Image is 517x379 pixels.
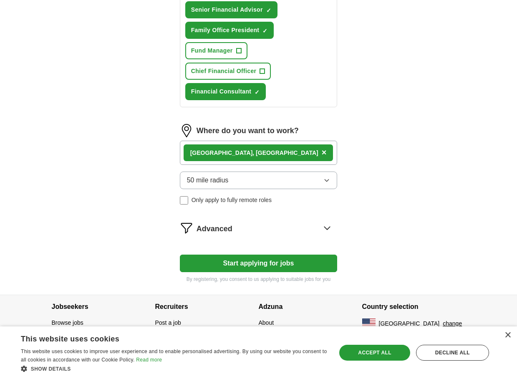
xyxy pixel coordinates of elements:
button: Fund Manager [185,42,247,59]
p: By registering, you consent to us applying to suitable jobs for you [180,275,338,283]
div: Decline all [416,345,489,361]
span: [GEOGRAPHIC_DATA] [379,319,440,328]
button: Senior Financial Advisor✓ [185,1,277,18]
button: Start applying for jobs [180,255,338,272]
span: ✓ [266,7,271,14]
span: ✓ [255,89,260,96]
div: This website uses cookies [21,331,306,344]
span: ✓ [262,28,267,34]
h4: Country selection [362,295,466,318]
span: Family Office President [191,26,260,35]
input: Only apply to fully remote roles [180,196,188,205]
span: Advanced [197,223,232,235]
span: Show details [31,366,71,372]
div: Close [504,332,511,339]
button: Chief Financial Officer [185,63,271,80]
img: filter [180,221,193,235]
div: , [GEOGRAPHIC_DATA] [190,149,318,157]
label: Where do you want to work? [197,125,299,136]
span: × [322,148,327,157]
button: × [322,147,327,159]
span: Fund Manager [191,46,233,55]
button: 50 mile radius [180,172,338,189]
strong: [GEOGRAPHIC_DATA] [190,149,253,156]
span: Only apply to fully remote roles [192,196,272,205]
span: 50 mile radius [187,175,229,185]
a: Browse jobs [52,319,83,326]
img: location.png [180,124,193,137]
button: Family Office President✓ [185,22,274,39]
button: Financial Consultant✓ [185,83,266,100]
button: change [443,319,462,328]
span: Financial Consultant [191,87,252,96]
a: About [259,319,274,326]
a: Post a job [155,319,181,326]
span: This website uses cookies to improve user experience and to enable personalised advertising. By u... [21,349,327,363]
div: Show details [21,364,327,373]
span: Chief Financial Officer [191,67,257,76]
a: Read more, opens a new window [136,357,162,363]
div: Accept all [339,345,410,361]
img: US flag [362,318,376,328]
span: Senior Financial Advisor [191,5,263,14]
